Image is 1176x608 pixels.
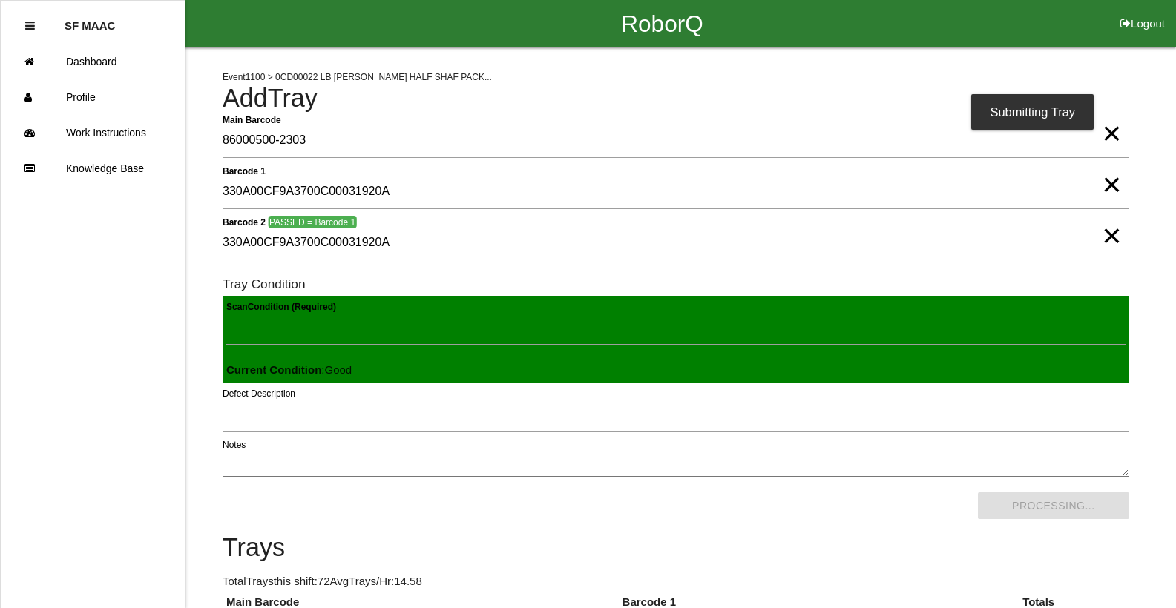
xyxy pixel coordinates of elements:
label: Notes [223,438,246,452]
span: Event 1100 > 0CD00022 LB [PERSON_NAME] HALF SHAF PACK... [223,72,492,82]
b: Barcode 1 [223,165,266,176]
div: Submitting Tray [971,94,1094,130]
b: Current Condition [226,363,321,376]
a: Dashboard [1,44,185,79]
b: Scan Condition (Required) [226,302,336,312]
label: Defect Description [223,387,295,400]
b: Barcode 2 [223,217,266,227]
p: Total Trays this shift: 72 Avg Trays /Hr: 14.58 [223,573,1129,590]
a: Profile [1,79,185,115]
a: Knowledge Base [1,151,185,186]
h4: Trays [223,534,1129,562]
span: PASSED = Barcode 1 [268,216,356,228]
input: Required [223,124,1129,158]
div: Close [25,8,35,44]
b: Main Barcode [223,114,281,125]
h4: Add Tray [223,85,1129,113]
p: SF MAAC [65,8,115,32]
span: Clear Input [1102,155,1121,185]
span: Clear Input [1102,206,1121,236]
span: : Good [226,363,352,376]
h6: Tray Condition [223,277,1129,291]
span: Clear Input [1102,104,1121,133]
a: Work Instructions [1,115,185,151]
